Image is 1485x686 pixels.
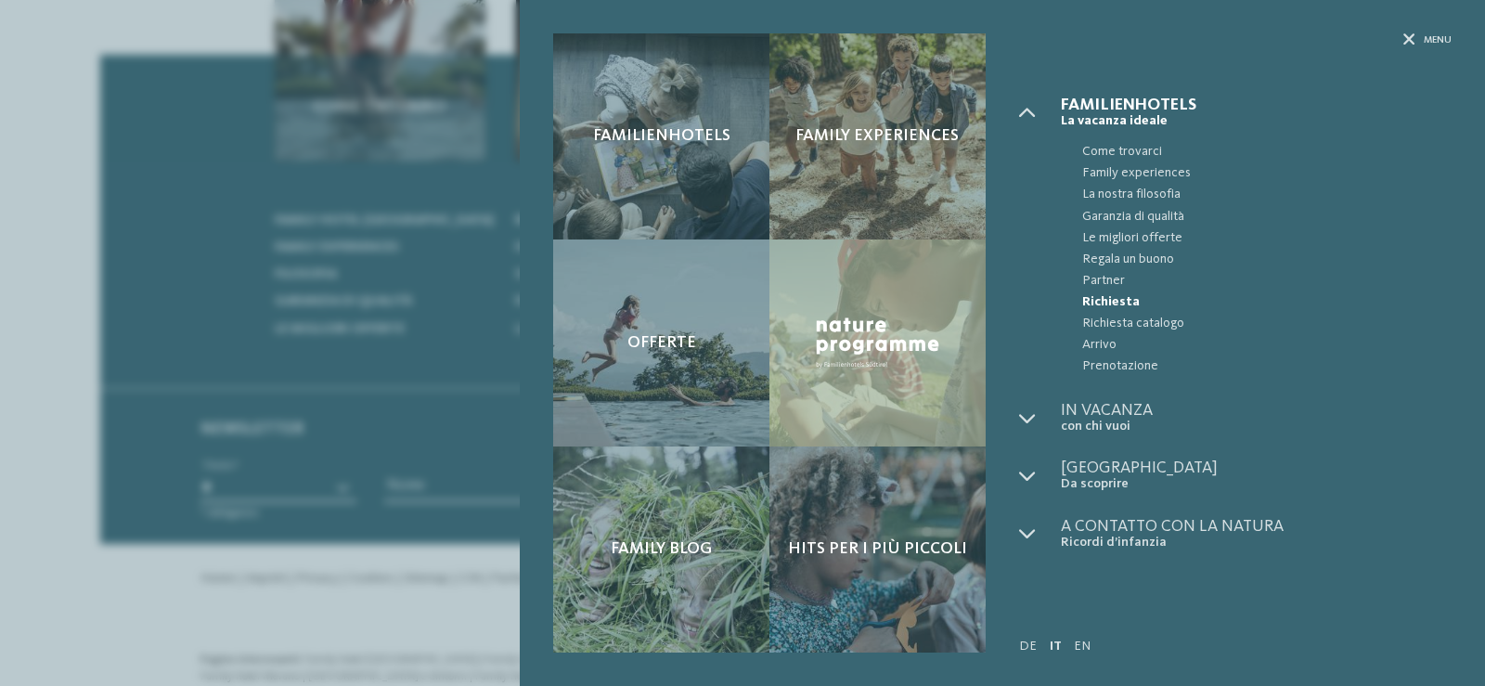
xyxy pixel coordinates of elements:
a: Richiedete ora senza impegno! Nature Programme [769,239,986,446]
a: Richiedete ora senza impegno! Family experiences [769,33,986,239]
span: Richiesta [1082,291,1452,313]
a: Regala un buono [1061,249,1452,270]
span: Hits per i più piccoli [788,539,967,560]
a: Prenotazione [1061,356,1452,377]
span: con chi vuoi [1061,419,1452,434]
a: IT [1050,640,1062,653]
a: Richiedete ora senza impegno! Family Blog [553,447,769,653]
a: Arrivo [1061,334,1452,356]
a: DE [1019,640,1037,653]
span: Offerte [627,333,696,354]
span: Familienhotels [1061,97,1452,113]
span: Arrivo [1082,334,1452,356]
a: Richiedete ora senza impegno! Offerte [553,239,769,446]
a: Le migliori offerte [1061,227,1452,249]
a: Richiedete ora senza impegno! Hits per i più piccoli [769,447,986,653]
span: Le migliori offerte [1082,227,1452,249]
a: Partner [1061,270,1452,291]
span: A contatto con la natura [1061,518,1452,535]
a: [GEOGRAPHIC_DATA] Da scoprire [1061,459,1452,492]
span: Familienhotels [593,126,730,147]
a: Garanzia di qualità [1061,206,1452,227]
span: [GEOGRAPHIC_DATA] [1061,459,1452,476]
span: Come trovarci [1082,141,1452,162]
a: La nostra filosofia [1061,184,1452,205]
a: Family experiences [1061,162,1452,184]
span: Menu [1424,33,1452,47]
span: Da scoprire [1061,476,1452,492]
a: Richiedete ora senza impegno! Familienhotels [553,33,769,239]
a: Come trovarci [1061,141,1452,162]
a: EN [1074,640,1091,653]
span: Family Blog [611,539,712,560]
span: Family experiences [1082,162,1452,184]
a: Familienhotels La vacanza ideale [1061,97,1452,129]
a: Richiesta catalogo [1061,313,1452,334]
a: In vacanza con chi vuoi [1061,402,1452,434]
span: Regala un buono [1082,249,1452,270]
span: Richiesta catalogo [1082,313,1452,334]
span: La nostra filosofia [1082,184,1452,205]
span: Family experiences [795,126,959,147]
span: In vacanza [1061,402,1452,419]
a: Richiesta [1061,291,1452,313]
span: Garanzia di qualità [1082,206,1452,227]
span: Prenotazione [1082,356,1452,377]
a: A contatto con la natura Ricordi d’infanzia [1061,518,1452,550]
span: La vacanza ideale [1061,113,1452,129]
span: Partner [1082,270,1452,291]
span: Ricordi d’infanzia [1061,535,1452,550]
img: Nature Programme [811,313,944,373]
